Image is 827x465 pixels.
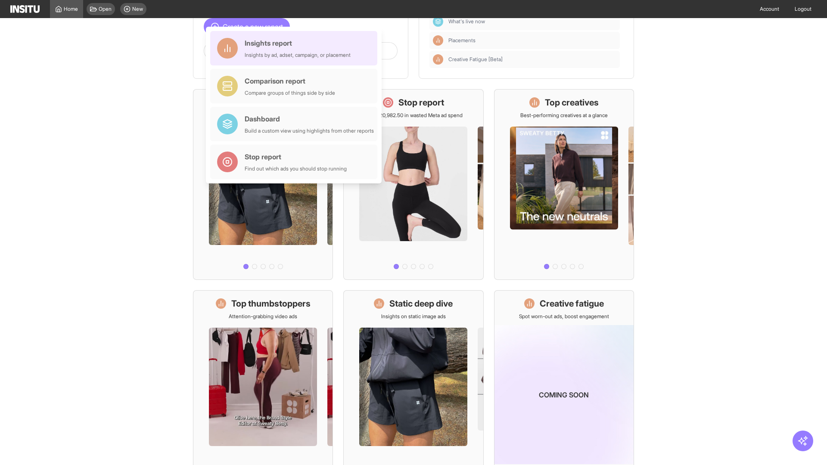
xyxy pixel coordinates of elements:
[245,127,374,134] div: Build a custom view using highlights from other reports
[245,38,351,48] div: Insights report
[229,313,297,320] p: Attention-grabbing video ads
[448,37,616,44] span: Placements
[494,89,634,280] a: Top creativesBest-performing creatives at a glance
[448,18,485,25] span: What's live now
[343,89,483,280] a: Stop reportSave £20,982.50 in wasted Meta ad spend
[448,56,616,63] span: Creative Fatigue [Beta]
[99,6,112,12] span: Open
[245,76,335,86] div: Comparison report
[64,6,78,12] span: Home
[364,112,463,119] p: Save £20,982.50 in wasted Meta ad spend
[448,37,476,44] span: Placements
[545,96,599,108] h1: Top creatives
[520,112,608,119] p: Best-performing creatives at a glance
[245,165,347,172] div: Find out which ads you should stop running
[245,114,374,124] div: Dashboard
[448,56,503,63] span: Creative Fatigue [Beta]
[433,54,443,65] div: Insights
[204,18,290,35] button: Create a new report
[245,152,347,162] div: Stop report
[389,298,453,310] h1: Static deep dive
[381,313,446,320] p: Insights on static image ads
[433,35,443,46] div: Insights
[193,89,333,280] a: What's live nowSee all active ads instantly
[132,6,143,12] span: New
[433,16,443,27] div: Dashboard
[245,90,335,96] div: Compare groups of things side by side
[448,18,616,25] span: What's live now
[223,22,283,32] span: Create a new report
[398,96,444,108] h1: Stop report
[10,5,40,13] img: Logo
[231,298,311,310] h1: Top thumbstoppers
[245,52,351,59] div: Insights by ad, adset, campaign, or placement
